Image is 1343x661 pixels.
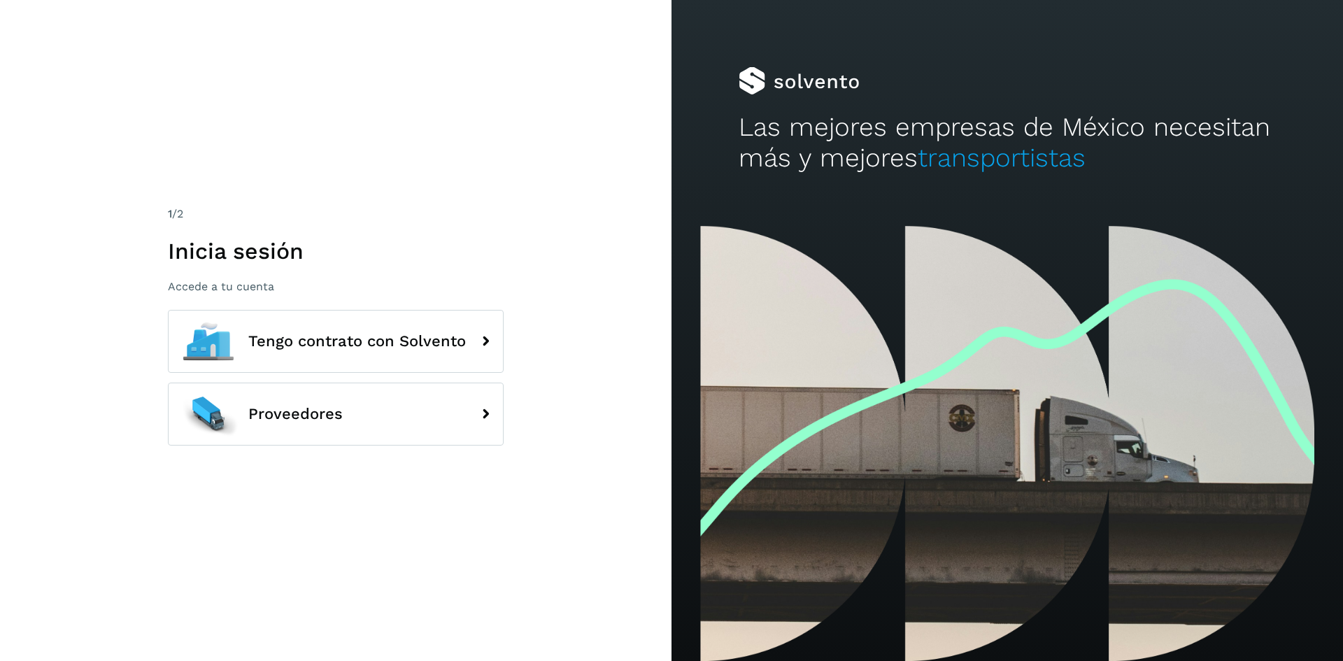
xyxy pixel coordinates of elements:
[168,280,504,293] p: Accede a tu cuenta
[168,310,504,373] button: Tengo contrato con Solvento
[168,238,504,264] h1: Inicia sesión
[168,383,504,446] button: Proveedores
[168,206,504,222] div: /2
[248,406,343,422] span: Proveedores
[248,333,466,350] span: Tengo contrato con Solvento
[168,207,172,220] span: 1
[918,143,1086,173] span: transportistas
[739,112,1276,174] h2: Las mejores empresas de México necesitan más y mejores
